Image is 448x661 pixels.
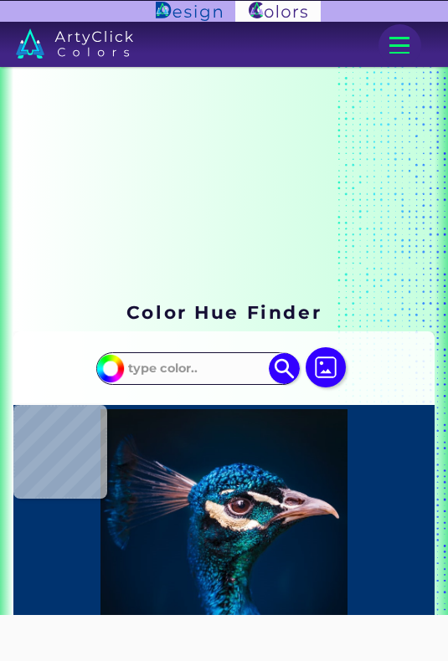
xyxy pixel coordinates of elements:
[156,2,222,20] img: ArtyClick Design logo
[306,347,346,387] img: icon picture
[90,615,358,657] iframe: Advertisement
[122,355,273,382] input: type color..
[126,300,322,325] h1: Color Hue Finder
[269,353,300,384] img: icon search
[16,28,134,59] img: logo_artyclick_colors_white.svg
[235,1,321,23] img: ArtyClick Colors logo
